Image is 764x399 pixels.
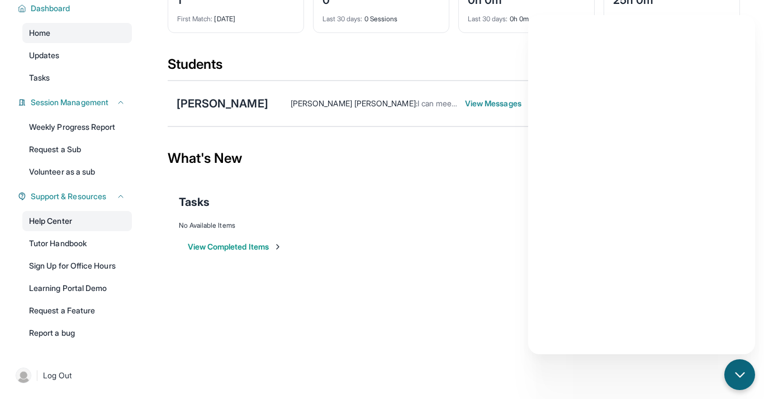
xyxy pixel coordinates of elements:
[528,15,755,354] iframe: Chatbot
[22,256,132,276] a: Sign Up for Office Hours
[613,8,730,24] div: Advanced Tutor/Mentor
[168,55,740,80] div: Students
[43,370,72,381] span: Log Out
[29,27,50,39] span: Home
[22,278,132,298] a: Learning Portal Demo
[291,98,417,108] span: [PERSON_NAME] [PERSON_NAME] :
[179,221,729,230] div: No Available Items
[168,134,740,183] div: What's New
[322,15,363,23] span: Last 30 days :
[468,15,508,23] span: Last 30 days :
[177,15,213,23] span: First Match :
[177,8,295,24] div: [DATE]
[724,359,755,390] button: chat-button
[177,96,268,111] div: [PERSON_NAME]
[22,117,132,137] a: Weekly Progress Report
[322,8,440,24] div: 0 Sessions
[11,363,132,388] a: |Log Out
[188,241,282,252] button: View Completed Items
[22,162,132,182] a: Volunteer as a sub
[468,8,585,24] div: 0h 0m
[26,97,125,108] button: Session Management
[22,68,132,88] a: Tasks
[22,301,132,321] a: Request a Feature
[22,323,132,343] a: Report a bug
[22,139,132,159] a: Request a Sub
[526,99,535,108] img: Chevron-Right
[29,72,50,83] span: Tasks
[36,369,39,382] span: |
[22,233,132,254] a: Tutor Handbook
[31,3,70,14] span: Dashboard
[16,368,31,383] img: user-img
[22,45,132,65] a: Updates
[26,3,125,14] button: Dashboard
[26,191,125,202] button: Support & Resources
[465,98,535,109] span: View Messages
[31,191,106,202] span: Support & Resources
[22,23,132,43] a: Home
[179,194,210,210] span: Tasks
[29,50,60,61] span: Updates
[22,211,132,231] a: Help Center
[31,97,108,108] span: Session Management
